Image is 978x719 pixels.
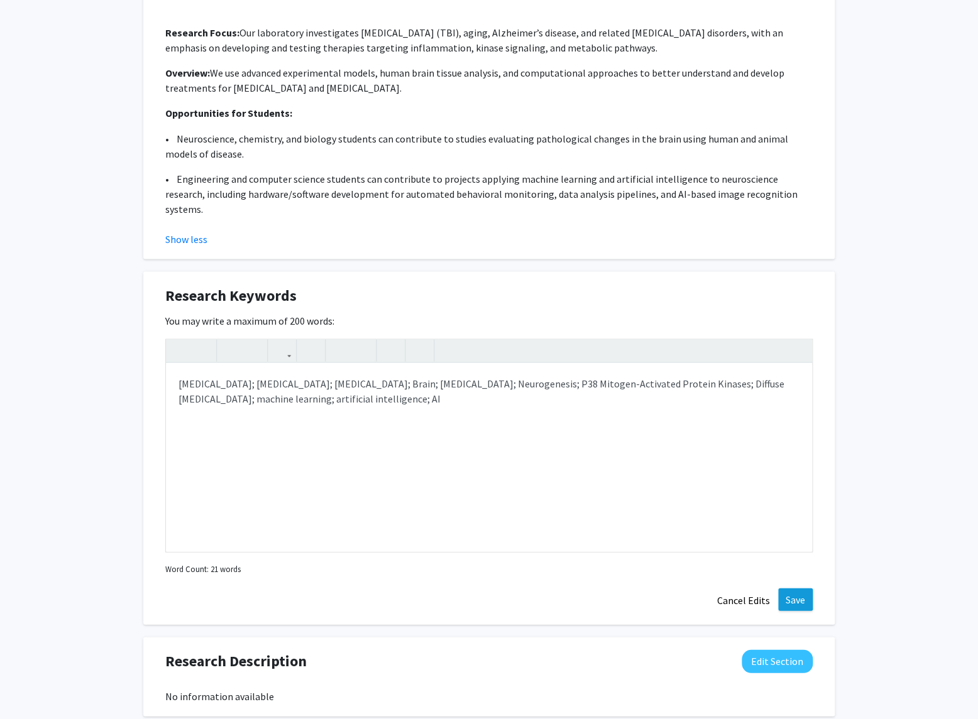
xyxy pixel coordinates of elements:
button: Remove format [380,339,402,361]
p: Our laboratory investigates [MEDICAL_DATA] (TBI), aging, Alzheimer’s disease, and related [MEDICA... [165,25,813,55]
button: Show less [165,231,207,246]
p: • Neuroscience, chemistry, and biology students can contribute to studies evaluating pathological... [165,131,813,161]
strong: Overview: [165,67,210,79]
p: • Engineering and computer science students can contribute to projects applying machine learning ... [165,171,813,216]
button: Link [271,339,293,361]
iframe: Chat [9,662,53,710]
button: Superscript [220,339,242,361]
button: Cancel Edits [709,588,778,612]
button: Save [778,588,813,610]
strong: Research Focus: [165,26,239,39]
small: Word Count: 21 words [165,563,241,575]
button: Fullscreen [787,339,809,361]
button: Insert Image [300,339,322,361]
button: Unordered list [329,339,351,361]
p: We use advanced experimental models, human brain tissue analysis, and computational approaches to... [165,65,813,95]
button: Strong (Ctrl + B) [169,339,191,361]
div: No information available [165,688,813,703]
button: Emphasis (Ctrl + I) [191,339,213,361]
label: You may write a maximum of 200 words: [165,313,334,328]
span: Research Keywords [165,284,297,306]
strong: Opportunities for Students: [165,107,292,119]
span: Research Description [165,649,307,672]
button: Subscript [242,339,264,361]
button: Ordered list [351,339,373,361]
button: Insert horizontal rule [409,339,431,361]
button: Edit Research Description [742,649,813,673]
p: [MEDICAL_DATA]; [MEDICAL_DATA]; [MEDICAL_DATA]; Brain; [MEDICAL_DATA]; Neurogenesis; P38 Mitogen-... [179,376,799,406]
div: Note to users with screen readers: Please deactivate our accessibility plugin for this page as it... [166,363,812,551]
